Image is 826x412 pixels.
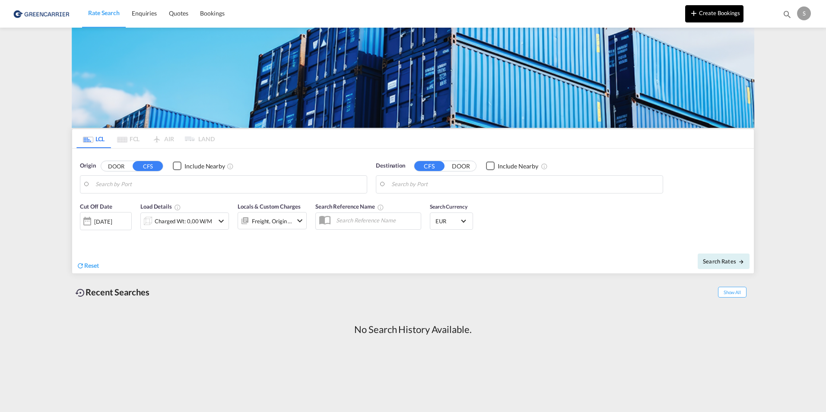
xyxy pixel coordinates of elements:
[76,129,111,148] md-tab-item: LCL
[84,262,99,269] span: Reset
[200,10,224,17] span: Bookings
[216,216,226,226] md-icon: icon-chevron-down
[446,161,476,171] button: DOOR
[797,6,811,20] div: S
[140,212,229,230] div: Charged Wt: 0,00 W/Micon-chevron-down
[72,28,754,128] img: GreenCarrierFCL_LCL.png
[75,288,86,298] md-icon: icon-backup-restore
[133,161,163,171] button: CFS
[76,129,215,148] md-pagination-wrapper: Use the left and right arrow keys to navigate between tabs
[72,282,153,302] div: Recent Searches
[101,161,131,171] button: DOOR
[718,287,747,298] span: Show All
[315,203,384,210] span: Search Reference Name
[782,10,792,19] md-icon: icon-magnify
[435,217,460,225] span: EUR
[76,262,84,269] md-icon: icon-refresh
[430,203,467,210] span: Search Currency
[782,10,792,22] div: icon-magnify
[140,203,181,210] span: Load Details
[80,162,95,170] span: Origin
[486,162,538,171] md-checkbox: Checkbox No Ink
[738,259,744,265] md-icon: icon-arrow-right
[13,4,71,23] img: 1378a7308afe11ef83610d9e779c6b34.png
[435,215,468,227] md-select: Select Currency: € EUREuro
[174,204,181,211] md-icon: Chargeable Weight
[252,215,292,227] div: Freight Origin Destination
[184,162,225,171] div: Include Nearby
[354,323,471,336] div: No Search History Available.
[80,203,112,210] span: Cut Off Date
[169,10,188,17] span: Quotes
[685,5,743,22] button: icon-plus 400-fgCreate Bookings
[238,203,301,210] span: Locals & Custom Charges
[332,214,421,227] input: Search Reference Name
[376,162,405,170] span: Destination
[295,216,305,226] md-icon: icon-chevron-down
[541,163,548,170] md-icon: Unchecked: Ignores neighbouring ports when fetching rates.Checked : Includes neighbouring ports w...
[72,149,754,273] div: Origin DOOR CFS Checkbox No InkUnchecked: Ignores neighbouring ports when fetching rates.Checked ...
[76,261,99,271] div: icon-refreshReset
[698,254,750,269] button: Search Ratesicon-arrow-right
[414,161,445,171] button: CFS
[703,258,744,265] span: Search Rates
[155,215,212,227] div: Charged Wt: 0,00 W/M
[227,163,234,170] md-icon: Unchecked: Ignores neighbouring ports when fetching rates.Checked : Includes neighbouring ports w...
[80,212,132,230] div: [DATE]
[94,218,112,225] div: [DATE]
[80,229,86,241] md-datepicker: Select
[238,212,307,229] div: Freight Origin Destinationicon-chevron-down
[391,178,658,191] input: Search by Port
[377,204,384,211] md-icon: Your search will be saved by the below given name
[132,10,157,17] span: Enquiries
[173,162,225,171] md-checkbox: Checkbox No Ink
[95,178,362,191] input: Search by Port
[498,162,538,171] div: Include Nearby
[689,8,699,18] md-icon: icon-plus 400-fg
[88,9,120,16] span: Rate Search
